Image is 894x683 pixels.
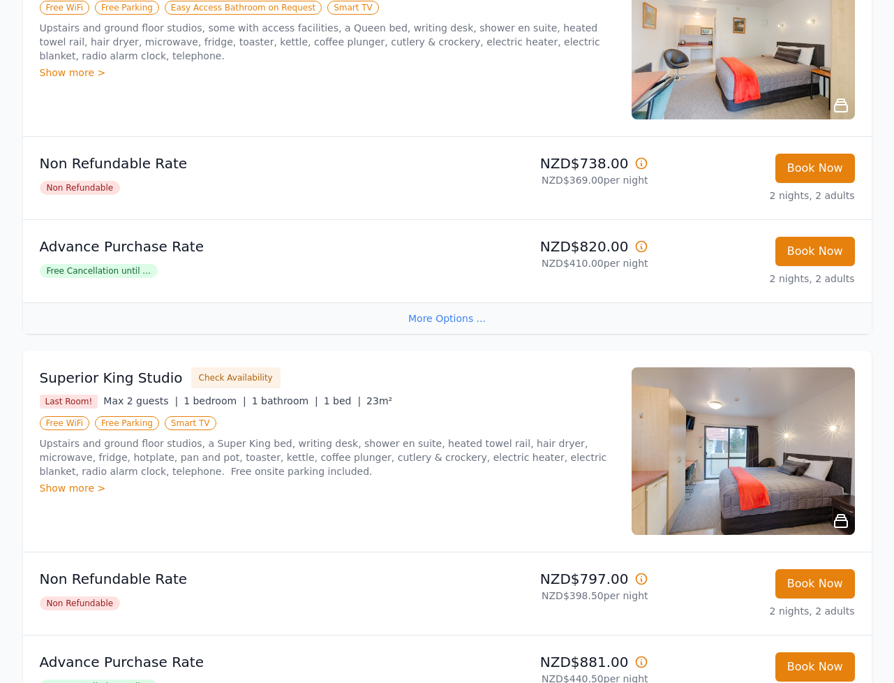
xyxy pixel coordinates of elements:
p: NZD$410.00 per night [453,256,648,270]
p: Advance Purchase Rate [40,652,442,672]
p: Non Refundable Rate [40,569,442,589]
span: Max 2 guests | [103,395,178,406]
p: NZD$820.00 [453,237,648,256]
span: 1 bedroom | [184,395,246,406]
p: NZD$369.00 per night [453,173,648,187]
span: Smart TV [327,1,379,15]
span: Non Refundable [40,596,121,610]
p: Non Refundable Rate [40,154,442,173]
span: 23m² [366,395,392,406]
button: Book Now [775,569,855,598]
span: 1 bed | [324,395,361,406]
p: 2 nights, 2 adults [660,272,855,286]
button: Check Availability [191,367,281,388]
p: NZD$738.00 [453,154,648,173]
div: More Options ... [23,302,872,334]
p: NZD$797.00 [453,569,648,589]
span: Non Refundable [40,181,121,195]
button: Book Now [775,237,855,266]
span: Free Cancellation until ... [40,264,158,278]
p: NZD$398.50 per night [453,589,648,603]
p: 2 nights, 2 adults [660,604,855,618]
p: Upstairs and ground floor studios, some with access facilities, a Queen bed, writing desk, shower... [40,21,615,63]
span: Free Parking [95,1,159,15]
span: Free Parking [95,416,159,430]
span: Easy Access Bathroom on Request [165,1,322,15]
h3: Superior King Studio [40,368,183,388]
span: Last Room! [40,395,98,409]
span: 1 bathroom | [252,395,318,406]
p: Advance Purchase Rate [40,237,442,256]
span: Free WiFi [40,1,90,15]
div: Show more > [40,66,615,80]
span: Free WiFi [40,416,90,430]
button: Book Now [775,652,855,682]
div: Show more > [40,481,615,495]
p: 2 nights, 2 adults [660,189,855,203]
p: NZD$881.00 [453,652,648,672]
p: Upstairs and ground floor studios, a Super King bed, writing desk, shower en suite, heated towel ... [40,436,615,478]
span: Smart TV [165,416,216,430]
button: Book Now [775,154,855,183]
